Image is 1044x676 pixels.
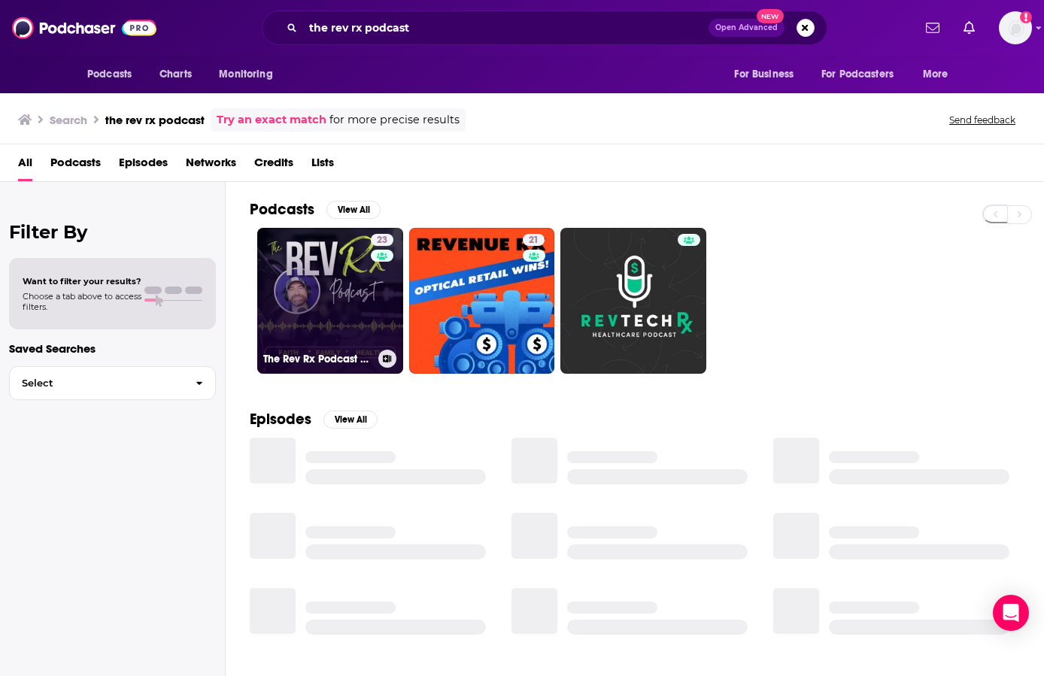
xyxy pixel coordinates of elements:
span: Logged in as BenLaurro [999,11,1032,44]
h3: The Rev Rx Podcast | [DEMOGRAPHIC_DATA]-Based Strategies to Strengthen Your Faith, Family, and He... [263,353,372,365]
a: EpisodesView All [250,410,378,429]
span: Open Advanced [715,24,778,32]
div: Search podcasts, credits, & more... [262,11,827,45]
a: Try an exact match [217,111,326,129]
span: Want to filter your results? [23,276,141,286]
img: User Profile [999,11,1032,44]
a: Charts [150,60,201,89]
a: 21 [409,228,555,374]
span: New [757,9,784,23]
a: Lists [311,150,334,181]
h3: the rev rx podcast [105,113,205,127]
button: Send feedback [945,114,1020,126]
div: Open Intercom Messenger [993,595,1029,631]
button: open menu [208,60,292,89]
span: 21 [529,233,539,248]
span: 23 [377,233,387,248]
h3: Search [50,113,87,127]
a: Podcasts [50,150,101,181]
span: Select [10,378,184,388]
svg: Add a profile image [1020,11,1032,23]
button: open menu [724,60,812,89]
p: Saved Searches [9,341,216,356]
a: Credits [254,150,293,181]
span: Charts [159,64,192,85]
button: Open AdvancedNew [709,19,785,37]
span: Monitoring [219,64,272,85]
a: Episodes [119,150,168,181]
button: Show profile menu [999,11,1032,44]
a: All [18,150,32,181]
button: open menu [77,60,151,89]
h2: Podcasts [250,200,314,219]
button: open menu [812,60,915,89]
a: 21 [523,234,545,246]
span: for more precise results [329,111,460,129]
span: Choose a tab above to access filters. [23,291,141,312]
a: Show notifications dropdown [958,15,981,41]
span: Podcasts [87,64,132,85]
button: Select [9,366,216,400]
a: Show notifications dropdown [920,15,945,41]
a: PodcastsView All [250,200,381,219]
span: For Podcasters [821,64,894,85]
a: Networks [186,150,236,181]
h2: Filter By [9,221,216,243]
button: open menu [912,60,967,89]
a: 23The Rev Rx Podcast | [DEMOGRAPHIC_DATA]-Based Strategies to Strengthen Your Faith, Family, and ... [257,228,403,374]
input: Search podcasts, credits, & more... [303,16,709,40]
h2: Episodes [250,410,311,429]
img: Podchaser - Follow, Share and Rate Podcasts [12,14,156,42]
span: For Business [734,64,794,85]
button: View All [323,411,378,429]
button: View All [326,201,381,219]
span: More [923,64,948,85]
a: 23 [371,234,393,246]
